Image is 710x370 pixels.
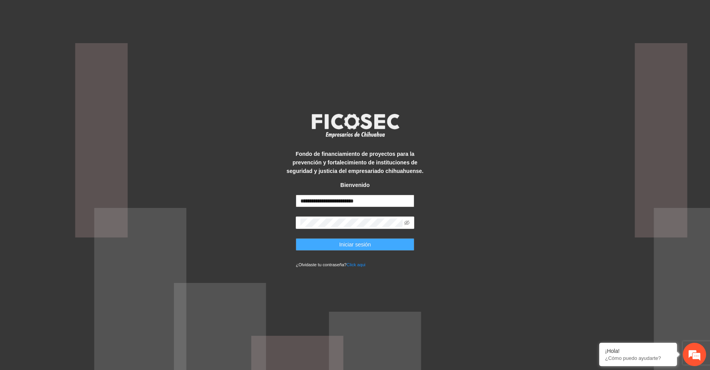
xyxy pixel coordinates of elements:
[286,151,423,174] strong: Fondo de financiamiento de proyectos para la prevención y fortalecimiento de instituciones de seg...
[347,262,366,267] a: Click aqui
[339,240,371,249] span: Iniciar sesión
[340,182,370,188] strong: Bienvenido
[296,238,414,251] button: Iniciar sesión
[307,111,404,140] img: logo
[404,220,410,225] span: eye-invisible
[605,348,671,354] div: ¡Hola!
[605,355,671,361] p: ¿Cómo puedo ayudarte?
[296,262,365,267] small: ¿Olvidaste tu contraseña?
